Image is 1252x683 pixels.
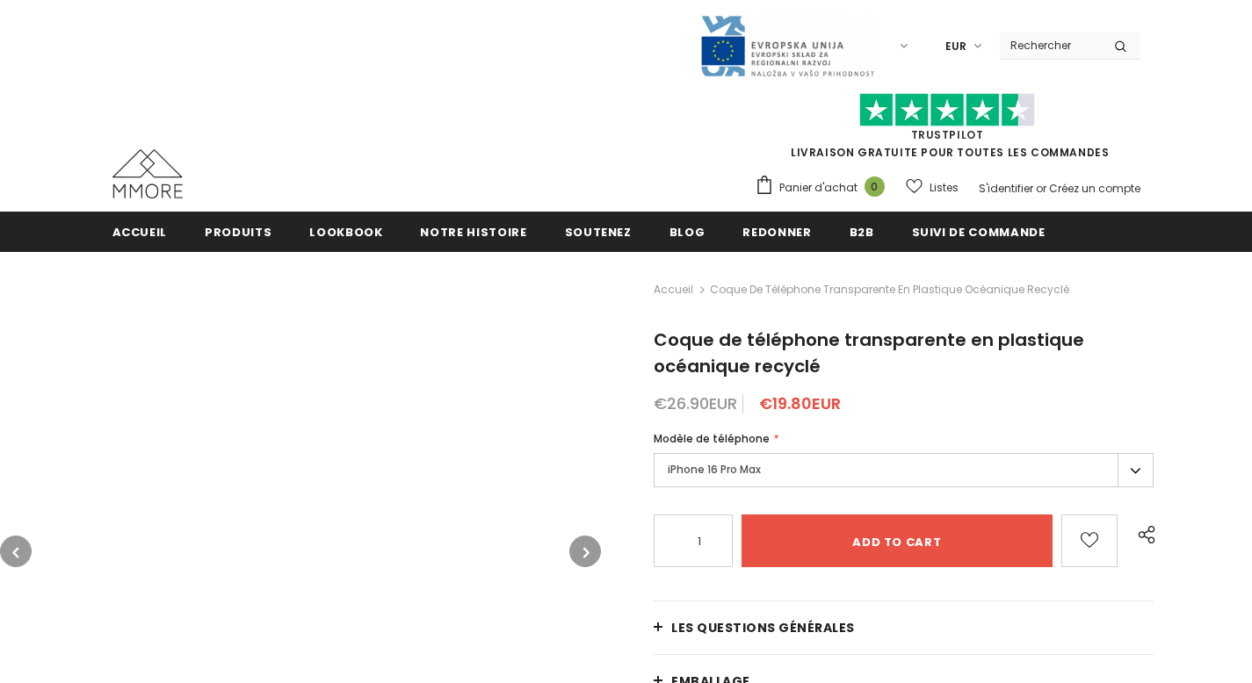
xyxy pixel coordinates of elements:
span: Modèle de téléphone [654,431,770,446]
input: Add to cart [742,514,1053,567]
span: €26.90EUR [654,392,737,414]
span: Lookbook [309,224,382,241]
span: Notre histoire [420,224,526,241]
a: Redonner [742,212,811,251]
span: Produits [205,224,271,241]
img: Faites confiance aux étoiles pilotes [859,93,1035,127]
span: Suivi de commande [912,224,1046,241]
span: EUR [945,38,966,55]
a: Créez un compte [1049,181,1140,196]
a: Javni Razpis [699,38,875,53]
a: Listes [906,172,959,203]
span: or [1036,181,1046,196]
a: Produits [205,212,271,251]
a: S'identifier [979,181,1033,196]
span: Accueil [112,224,168,241]
span: LIVRAISON GRATUITE POUR TOUTES LES COMMANDES [755,101,1140,160]
span: Coque de téléphone transparente en plastique océanique recyclé [710,279,1069,300]
span: B2B [850,224,874,241]
a: Notre histoire [420,212,526,251]
span: Listes [930,179,959,197]
a: Accueil [112,212,168,251]
span: Coque de téléphone transparente en plastique océanique recyclé [654,327,1084,378]
span: soutenez [565,224,632,241]
a: Accueil [654,279,693,300]
input: Search Site [1000,32,1101,58]
img: Cas MMORE [112,149,183,198]
a: TrustPilot [911,127,984,142]
span: 0 [865,176,885,197]
a: soutenez [565,212,632,251]
a: Les questions générales [654,601,1154,654]
span: Redonner [742,224,811,241]
span: Panier d'achat [779,179,858,197]
a: Panier d'achat 0 [755,175,894,201]
span: €19.80EUR [759,392,841,414]
span: Les questions générales [671,619,855,636]
img: Javni Razpis [699,14,875,78]
label: iPhone 16 Pro Max [654,453,1154,487]
a: Blog [669,212,706,251]
a: Suivi de commande [912,212,1046,251]
span: Blog [669,224,706,241]
a: Lookbook [309,212,382,251]
a: B2B [850,212,874,251]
